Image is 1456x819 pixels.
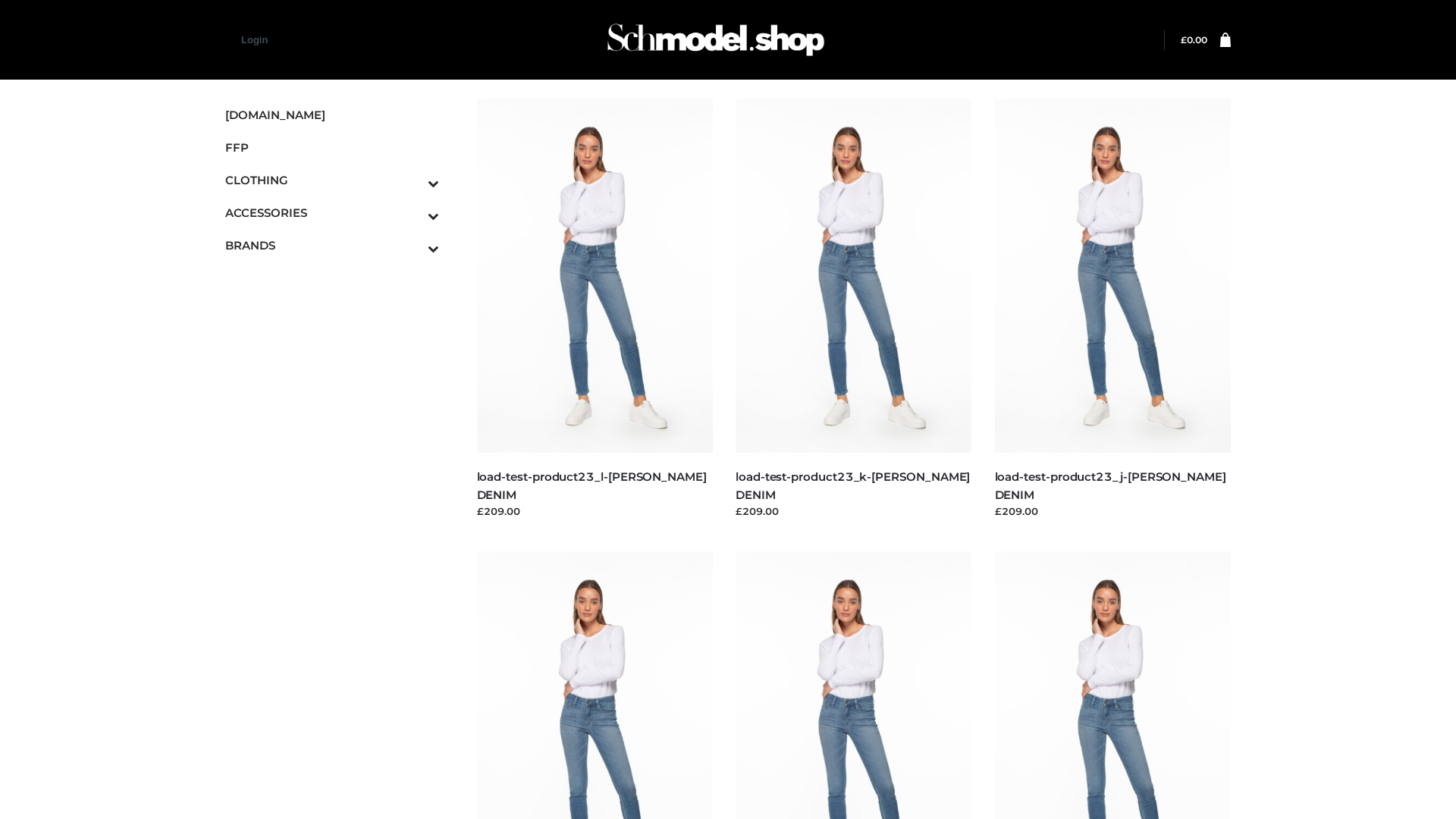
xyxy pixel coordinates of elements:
button: Toggle Submenu [386,229,439,262]
span: [DOMAIN_NAME] [225,106,439,124]
a: Login [241,34,268,45]
bdi: 0.00 [1181,34,1207,45]
button: Toggle Submenu [386,164,439,196]
a: £0.00 [1181,34,1207,45]
div: £209.00 [736,504,972,519]
img: Schmodel Admin 964 [602,10,830,70]
div: £209.00 [995,504,1232,519]
a: FFP [225,131,439,164]
div: £209.00 [477,504,714,519]
button: Toggle Submenu [386,196,439,229]
a: load-test-product23_l-[PERSON_NAME] DENIM [477,469,707,501]
a: load-test-product23_j-[PERSON_NAME] DENIM [995,469,1226,501]
a: ACCESSORIESToggle Submenu [225,196,439,229]
span: ACCESSORIES [225,204,439,221]
a: BRANDSToggle Submenu [225,229,439,262]
span: FFP [225,139,439,156]
span: £ [1181,34,1187,45]
a: CLOTHINGToggle Submenu [225,164,439,196]
span: BRANDS [225,237,439,254]
a: load-test-product23_k-[PERSON_NAME] DENIM [736,469,970,501]
span: CLOTHING [225,171,439,189]
a: [DOMAIN_NAME] [225,99,439,131]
